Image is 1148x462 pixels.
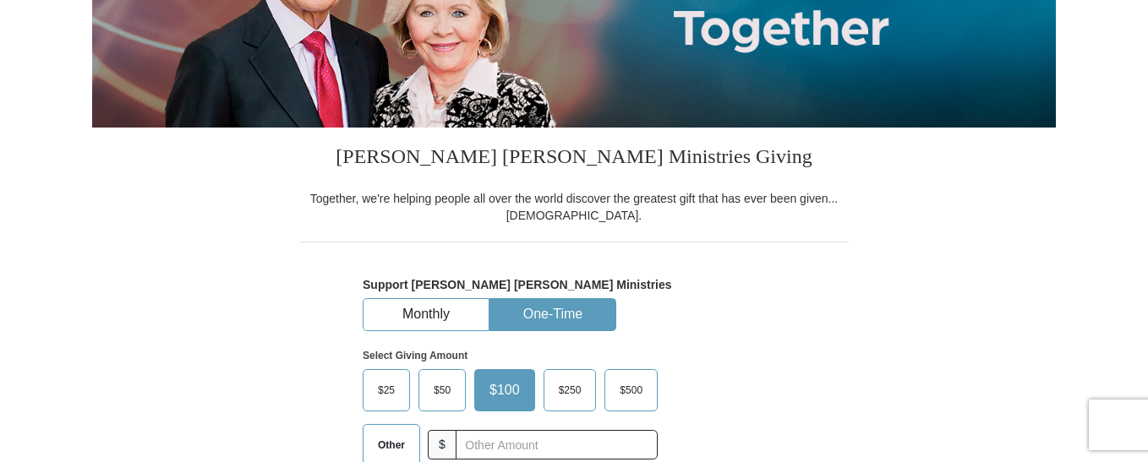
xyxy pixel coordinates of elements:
[364,299,489,330] button: Monthly
[425,378,459,403] span: $50
[363,278,785,292] h5: Support [PERSON_NAME] [PERSON_NAME] Ministries
[550,378,590,403] span: $250
[363,350,467,361] strong: Select Giving Amount
[428,430,456,459] span: $
[299,128,849,190] h3: [PERSON_NAME] [PERSON_NAME] Ministries Giving
[611,378,651,403] span: $500
[369,432,413,458] span: Other
[490,299,615,330] button: One-Time
[456,430,658,459] input: Other Amount
[481,378,528,403] span: $100
[299,190,849,224] div: Together, we're helping people all over the world discover the greatest gift that has ever been g...
[369,378,403,403] span: $25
